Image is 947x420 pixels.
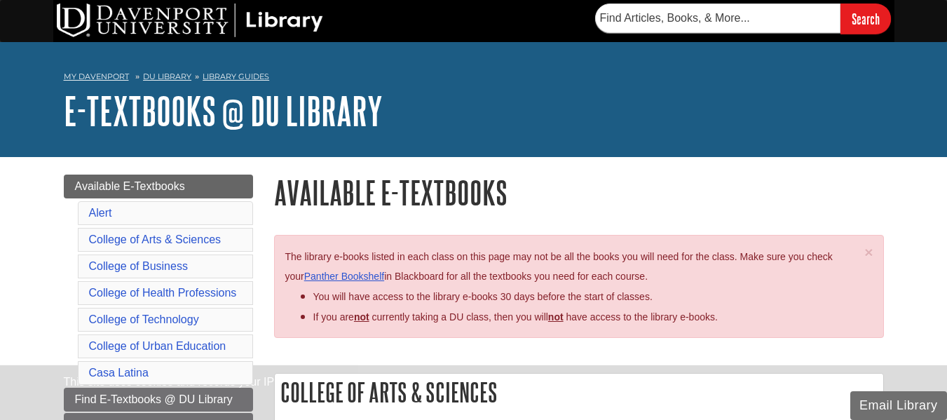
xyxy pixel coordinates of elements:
u: not [548,311,564,323]
input: Find Articles, Books, & More... [595,4,840,33]
h2: College of Arts & Sciences [275,374,883,411]
button: Close [864,245,873,259]
strong: not [354,311,369,323]
a: Find E-Textbooks @ DU Library [64,388,253,412]
a: College of Health Professions [89,287,237,299]
input: Search [840,4,891,34]
a: My Davenport [64,71,129,83]
a: DU Library [143,72,191,81]
button: Email Library [850,391,947,420]
img: DU Library [57,4,323,37]
span: Available E-Textbooks [75,180,185,192]
nav: breadcrumb [64,67,884,90]
span: × [864,244,873,260]
a: College of Business [89,260,188,272]
a: Casa Latina [89,367,149,379]
h1: Available E-Textbooks [274,175,884,210]
a: Panther Bookshelf [304,271,384,282]
span: If you are currently taking a DU class, then you will have access to the library e-books. [313,311,718,323]
a: E-Textbooks @ DU Library [64,89,383,133]
form: Searches DU Library's articles, books, and more [595,4,891,34]
a: College of Technology [89,313,199,325]
span: You will have access to the library e-books 30 days before the start of classes. [313,291,653,302]
span: Find E-Textbooks @ DU Library [75,393,233,405]
span: The library e-books listed in each class on this page may not be all the books you will need for ... [285,251,833,283]
a: Available E-Textbooks [64,175,253,198]
a: College of Arts & Sciences [89,233,222,245]
a: Alert [89,207,112,219]
a: College of Urban Education [89,340,226,352]
a: Library Guides [203,72,269,81]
